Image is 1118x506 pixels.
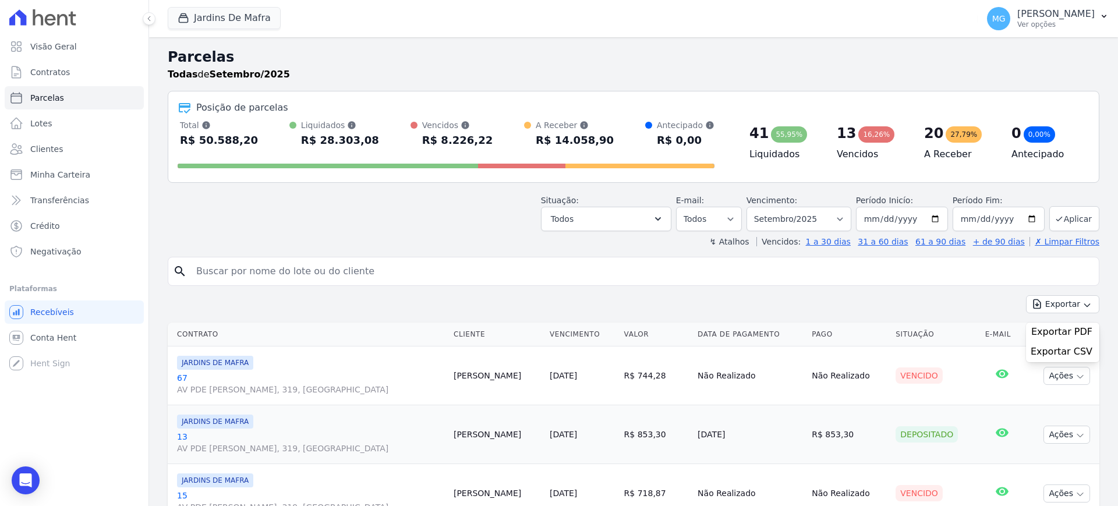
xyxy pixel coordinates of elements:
[536,119,614,131] div: A Receber
[180,119,258,131] div: Total
[896,367,943,384] div: Vencido
[891,323,980,346] th: Situação
[177,356,253,370] span: JARDINS DE MAFRA
[771,126,807,143] div: 55,95%
[837,147,905,161] h4: Vencidos
[806,237,851,246] a: 1 a 30 dias
[924,124,943,143] div: 20
[449,323,545,346] th: Cliente
[30,118,52,129] span: Lotes
[168,7,281,29] button: Jardins De Mafra
[5,240,144,263] a: Negativação
[177,431,444,454] a: 13AV PDE [PERSON_NAME], 319, [GEOGRAPHIC_DATA]
[5,35,144,58] a: Visão Geral
[180,131,258,150] div: R$ 50.588,20
[5,86,144,109] a: Parcelas
[1043,426,1090,444] button: Ações
[5,189,144,212] a: Transferências
[807,405,891,464] td: R$ 853,30
[30,41,77,52] span: Visão Geral
[709,237,749,246] label: ↯ Atalhos
[1017,20,1095,29] p: Ver opções
[12,466,40,494] div: Open Intercom Messenger
[992,15,1006,23] span: MG
[858,237,908,246] a: 31 a 60 dias
[693,346,807,405] td: Não Realizado
[5,112,144,135] a: Lotes
[30,92,64,104] span: Parcelas
[896,426,958,443] div: Depositado
[168,47,1099,68] h2: Parcelas
[301,119,379,131] div: Liquidados
[978,2,1118,35] button: MG [PERSON_NAME] Ver opções
[1011,124,1021,143] div: 0
[1031,326,1092,338] span: Exportar PDF
[177,473,253,487] span: JARDINS DE MAFRA
[973,237,1025,246] a: + de 90 dias
[177,384,444,395] span: AV PDE [PERSON_NAME], 319, [GEOGRAPHIC_DATA]
[196,101,288,115] div: Posição de parcelas
[1017,8,1095,20] p: [PERSON_NAME]
[915,237,965,246] a: 61 a 90 dias
[981,323,1024,346] th: E-mail
[9,282,139,296] div: Plataformas
[30,194,89,206] span: Transferências
[807,323,891,346] th: Pago
[449,405,545,464] td: [PERSON_NAME]
[5,300,144,324] a: Recebíveis
[422,119,493,131] div: Vencidos
[620,323,694,346] th: Valor
[5,163,144,186] a: Minha Carteira
[746,196,797,205] label: Vencimento:
[620,346,694,405] td: R$ 744,28
[837,124,856,143] div: 13
[189,260,1094,283] input: Buscar por nome do lote ou do cliente
[5,214,144,238] a: Crédito
[924,147,993,161] h4: A Receber
[5,61,144,84] a: Contratos
[1043,484,1090,503] button: Ações
[30,66,70,78] span: Contratos
[657,131,714,150] div: R$ 0,00
[1049,206,1099,231] button: Aplicar
[5,326,144,349] a: Conta Hent
[749,124,769,143] div: 41
[422,131,493,150] div: R$ 8.226,22
[301,131,379,150] div: R$ 28.303,08
[693,405,807,464] td: [DATE]
[536,131,614,150] div: R$ 14.058,90
[177,415,253,429] span: JARDINS DE MAFRA
[30,332,76,344] span: Conta Hent
[1024,126,1055,143] div: 0,00%
[749,147,818,161] h4: Liquidados
[545,323,620,346] th: Vencimento
[541,196,579,205] label: Situação:
[896,485,943,501] div: Vencido
[550,371,577,380] a: [DATE]
[1011,147,1080,161] h4: Antecipado
[550,430,577,439] a: [DATE]
[210,69,290,80] strong: Setembro/2025
[541,207,671,231] button: Todos
[856,196,913,205] label: Período Inicío:
[1031,326,1095,340] a: Exportar PDF
[657,119,714,131] div: Antecipado
[173,264,187,278] i: search
[1026,295,1099,313] button: Exportar
[30,143,63,155] span: Clientes
[30,306,74,318] span: Recebíveis
[858,126,894,143] div: 16,26%
[1031,346,1092,358] span: Exportar CSV
[550,489,577,498] a: [DATE]
[177,443,444,454] span: AV PDE [PERSON_NAME], 319, [GEOGRAPHIC_DATA]
[1029,237,1099,246] a: ✗ Limpar Filtros
[168,69,198,80] strong: Todas
[5,137,144,161] a: Clientes
[953,194,1045,207] label: Período Fim:
[177,372,444,395] a: 67AV PDE [PERSON_NAME], 319, [GEOGRAPHIC_DATA]
[551,212,574,226] span: Todos
[168,68,290,82] p: de
[620,405,694,464] td: R$ 853,30
[1043,367,1090,385] button: Ações
[30,220,60,232] span: Crédito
